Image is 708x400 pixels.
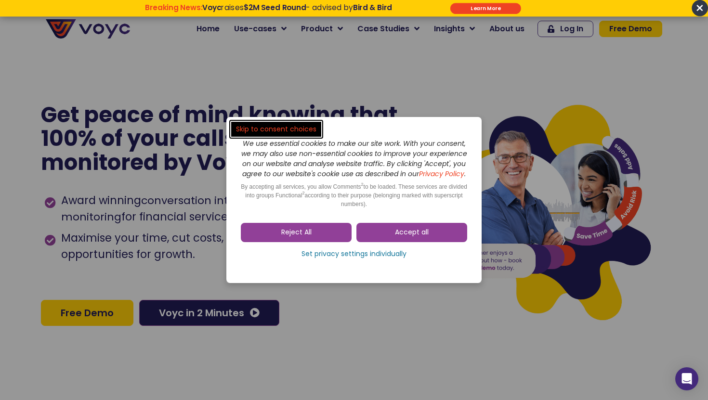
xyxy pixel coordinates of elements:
[302,191,304,195] sup: 2
[419,169,464,179] a: Privacy Policy
[241,183,467,207] span: By accepting all services, you allow Comments to be loaded. These services are divided into group...
[128,78,160,89] span: Job title
[281,228,312,237] span: Reject All
[241,223,352,242] a: Reject All
[395,228,429,237] span: Accept all
[356,223,467,242] a: Accept all
[128,39,152,50] span: Phone
[231,122,321,137] a: Skip to consent choices
[241,139,467,179] i: We use essential cookies to make our site work. With your consent, we may also use non-essential ...
[241,247,467,261] a: Set privacy settings individually
[302,249,406,259] span: Set privacy settings individually
[198,200,244,210] a: Privacy Policy
[361,182,364,187] sup: 2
